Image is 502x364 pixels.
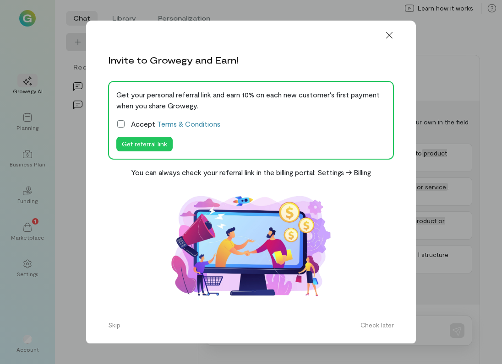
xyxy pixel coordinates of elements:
div: Invite to Growegy and Earn! [108,54,238,66]
button: Skip [103,318,126,332]
button: Get referral link [116,137,173,151]
div: You can always check your referral link in the billing portal: Settings -> Billing [131,167,371,178]
img: Affiliate [159,185,343,307]
button: Check later [355,318,399,332]
div: Get your personal referral link and earn 10% on each new customer's first payment when you share ... [116,89,386,111]
span: Accept [131,118,220,129]
a: Terms & Conditions [157,119,220,128]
